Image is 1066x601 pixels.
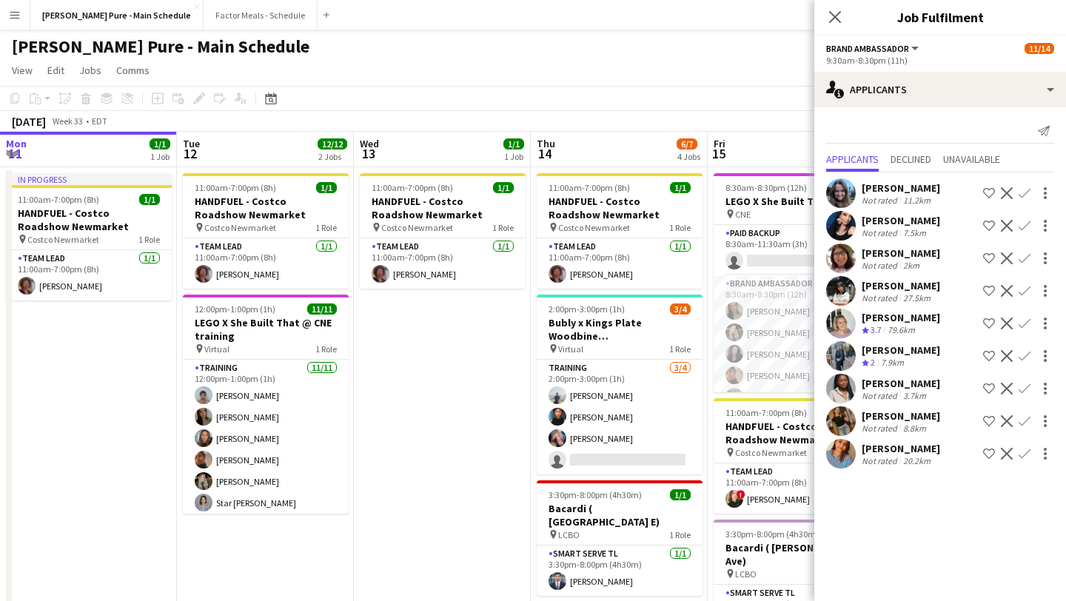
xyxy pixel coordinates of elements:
[183,195,349,221] h3: HANDFUEL - Costco Roadshow Newmarket
[943,154,1000,164] span: Unavailable
[900,455,933,466] div: 20.2km
[725,528,819,540] span: 3:30pm-8:00pm (4h30m)
[725,407,807,418] span: 11:00am-7:00pm (8h)
[537,480,703,596] div: 3:30pm-8:00pm (4h30m)1/1Bacardi ( [GEOGRAPHIC_DATA] E) LCBO1 RoleSmart Serve TL1/13:30pm-8:00pm (...
[79,64,101,77] span: Jobs
[183,295,349,514] app-job-card: 12:00pm-1:00pm (1h)11/11LEGO X She Built That @ CNE training Virtual1 RoleTraining11/1112:00pm-1:...
[862,292,900,303] div: Not rated
[6,173,172,300] app-job-card: In progress11:00am-7:00pm (8h)1/1HANDFUEL - Costco Roadshow Newmarket Costco Newmarket1 RoleTeam ...
[315,343,337,355] span: 1 Role
[862,377,940,390] div: [PERSON_NAME]
[670,303,691,315] span: 3/4
[735,568,757,580] span: LCBO
[669,222,691,233] span: 1 Role
[537,502,703,528] h3: Bacardi ( [GEOGRAPHIC_DATA] E)
[537,545,703,596] app-card-role: Smart Serve TL1/13:30pm-8:00pm (4h30m)[PERSON_NAME]
[670,489,691,500] span: 1/1
[862,409,940,423] div: [PERSON_NAME]
[27,234,99,245] span: Costco Newmarket
[183,238,349,289] app-card-role: Team Lead1/111:00am-7:00pm (8h)[PERSON_NAME]
[862,442,940,455] div: [PERSON_NAME]
[6,61,38,80] a: View
[862,343,940,357] div: [PERSON_NAME]
[714,275,879,562] app-card-role: Brand Ambassador12A10/128:30am-8:30pm (12h)[PERSON_NAME][PERSON_NAME][PERSON_NAME][PERSON_NAME][P...
[181,145,200,162] span: 12
[360,195,526,221] h3: HANDFUEL - Costco Roadshow Newmarket
[183,316,349,343] h3: LEGO X She Built That @ CNE training
[318,151,346,162] div: 2 Jobs
[183,137,200,150] span: Tue
[381,222,453,233] span: Costco Newmarket
[537,173,703,289] app-job-card: 11:00am-7:00pm (8h)1/1HANDFUEL - Costco Roadshow Newmarket Costco Newmarket1 RoleTeam Lead1/111:0...
[12,36,309,58] h1: [PERSON_NAME] Pure - Main Schedule
[558,343,583,355] span: Virtual
[12,64,33,77] span: View
[110,61,155,80] a: Comms
[814,7,1066,27] h3: Job Fulfilment
[360,173,526,289] div: 11:00am-7:00pm (8h)1/1HANDFUEL - Costco Roadshow Newmarket Costco Newmarket1 RoleTeam Lead1/111:0...
[900,195,933,206] div: 11.2km
[492,222,514,233] span: 1 Role
[183,173,349,289] div: 11:00am-7:00pm (8h)1/1HANDFUEL - Costco Roadshow Newmarket Costco Newmarket1 RoleTeam Lead1/111:0...
[315,222,337,233] span: 1 Role
[360,238,526,289] app-card-role: Team Lead1/111:00am-7:00pm (8h)[PERSON_NAME]
[725,182,807,193] span: 8:30am-8:30pm (12h)
[549,182,630,193] span: 11:00am-7:00pm (8h)
[537,360,703,474] app-card-role: Training3/42:00pm-3:00pm (1h)[PERSON_NAME][PERSON_NAME][PERSON_NAME]
[12,114,46,129] div: [DATE]
[558,222,630,233] span: Costco Newmarket
[714,541,879,568] h3: Bacardi ( [PERSON_NAME] Ave)
[900,227,929,238] div: 7.5km
[318,138,347,150] span: 12/12
[360,137,379,150] span: Wed
[549,303,625,315] span: 2:00pm-3:00pm (1h)
[372,182,453,193] span: 11:00am-7:00pm (8h)
[139,194,160,205] span: 1/1
[735,447,807,458] span: Costco Newmarket
[558,529,580,540] span: LCBO
[900,390,929,401] div: 3.7km
[6,250,172,300] app-card-role: Team Lead1/111:00am-7:00pm (8h)[PERSON_NAME]
[73,61,107,80] a: Jobs
[826,154,879,164] span: Applicants
[714,173,879,392] app-job-card: 8:30am-8:30pm (12h)11/14LEGO X She Built That @ CNE CNE3 RolesPaid Backup6A0/18:30am-11:30am (3h)...
[878,357,907,369] div: 7.9km
[862,423,900,434] div: Not rated
[900,260,922,271] div: 2km
[116,64,150,77] span: Comms
[6,137,27,150] span: Mon
[669,343,691,355] span: 1 Role
[714,225,879,275] app-card-role: Paid Backup6A0/18:30am-11:30am (3h)
[47,64,64,77] span: Edit
[6,173,172,185] div: In progress
[862,214,940,227] div: [PERSON_NAME]
[537,316,703,343] h3: Bubly x Kings Plate Woodbine [GEOGRAPHIC_DATA]
[358,145,379,162] span: 13
[826,43,909,54] span: Brand Ambassador
[862,195,900,206] div: Not rated
[138,234,160,245] span: 1 Role
[503,138,524,150] span: 1/1
[4,145,27,162] span: 11
[504,151,523,162] div: 1 Job
[826,43,921,54] button: Brand Ambassador
[814,72,1066,107] div: Applicants
[826,55,1054,66] div: 9:30am-8:30pm (11h)
[204,343,229,355] span: Virtual
[18,194,99,205] span: 11:00am-7:00pm (8h)
[862,279,940,292] div: [PERSON_NAME]
[669,529,691,540] span: 1 Role
[195,303,275,315] span: 12:00pm-1:00pm (1h)
[150,151,170,162] div: 1 Job
[871,357,875,368] span: 2
[711,145,725,162] span: 15
[714,195,879,208] h3: LEGO X She Built That @ CNE
[862,260,900,271] div: Not rated
[677,151,700,162] div: 4 Jobs
[30,1,204,30] button: [PERSON_NAME] Pure - Main Schedule
[737,490,745,499] span: !
[537,295,703,474] app-job-card: 2:00pm-3:00pm (1h)3/4Bubly x Kings Plate Woodbine [GEOGRAPHIC_DATA] Virtual1 RoleTraining3/42:00p...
